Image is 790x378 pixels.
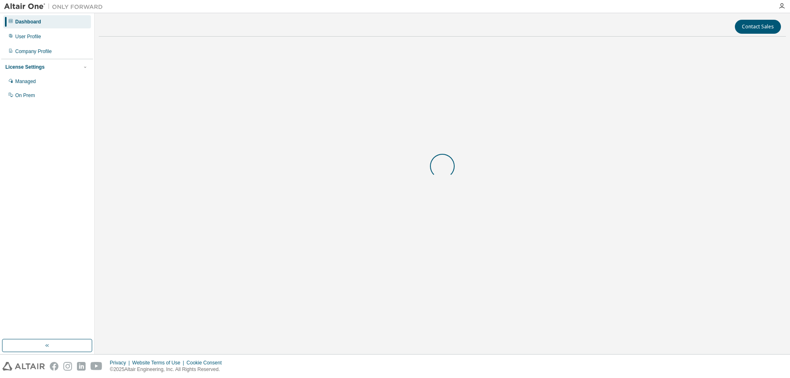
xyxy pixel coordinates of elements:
div: License Settings [5,64,44,70]
div: Website Terms of Use [132,359,186,366]
img: linkedin.svg [77,362,86,371]
div: Company Profile [15,48,52,55]
button: Contact Sales [735,20,781,34]
div: Dashboard [15,19,41,25]
img: altair_logo.svg [2,362,45,371]
img: instagram.svg [63,362,72,371]
div: Managed [15,78,36,85]
p: © 2025 Altair Engineering, Inc. All Rights Reserved. [110,366,227,373]
div: Cookie Consent [186,359,226,366]
img: Altair One [4,2,107,11]
div: On Prem [15,92,35,99]
div: Privacy [110,359,132,366]
img: facebook.svg [50,362,58,371]
img: youtube.svg [91,362,102,371]
div: User Profile [15,33,41,40]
